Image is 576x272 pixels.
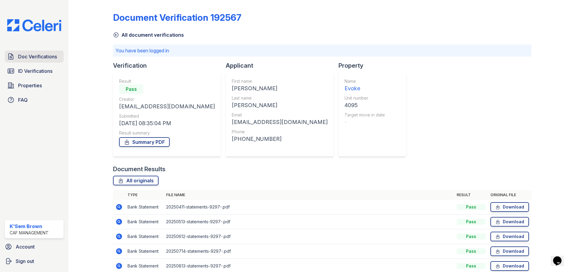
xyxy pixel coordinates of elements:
span: Account [16,243,35,250]
td: Bank Statement [125,229,164,244]
div: [PERSON_NAME] [232,101,328,110]
div: Pass [457,204,486,210]
div: 4095 [345,101,385,110]
span: ID Verifications [18,67,52,75]
div: [PHONE_NUMBER] [232,135,328,143]
div: Pass [457,263,486,269]
span: Sign out [16,258,34,265]
td: Bank Statement [125,244,164,259]
div: [EMAIL_ADDRESS][DOMAIN_NAME] [232,118,328,126]
div: Property [338,61,411,70]
th: Result [454,190,488,200]
a: Download [490,261,529,271]
a: Download [490,202,529,212]
td: 20250714-statements-9297-.pdf [164,244,454,259]
td: 20250612-statements-9297-.pdf [164,229,454,244]
a: Name Evoke [345,78,385,93]
div: K'Sem Brown [10,223,49,230]
div: Last name [232,95,328,101]
div: Target move in date [345,112,385,118]
th: Type [125,190,164,200]
th: File name [164,190,454,200]
div: Result [119,78,215,84]
a: FAQ [5,94,64,106]
img: CE_Logo_Blue-a8612792a0a2168367f1c8372b55b34899dd931a85d93a1a3d3e32e68fde9ad4.png [2,19,66,31]
a: Download [490,232,529,241]
div: Applicant [226,61,338,70]
a: Account [2,241,66,253]
td: Bank Statement [125,215,164,229]
td: 20250411-statements-9297-.pdf [164,200,454,215]
div: Pass [119,84,143,94]
a: Doc Verifications [5,51,64,63]
div: Document Verification 192567 [113,12,241,23]
div: Creator [119,96,215,102]
a: Sign out [2,255,66,267]
div: Submitted [119,113,215,119]
td: 20250513-statements-9297-.pdf [164,215,454,229]
div: Pass [457,233,486,240]
div: [EMAIL_ADDRESS][DOMAIN_NAME] [119,102,215,111]
a: All originals [113,176,159,185]
div: Unit number [345,95,385,101]
iframe: chat widget [551,248,570,266]
div: Result summary [119,130,215,136]
a: Summary PDF [119,137,170,147]
div: [PERSON_NAME] [232,84,328,93]
div: Evoke [345,84,385,93]
div: Pass [457,248,486,254]
div: Name [345,78,385,84]
a: Properties [5,79,64,91]
div: - [345,118,385,126]
div: Email [232,112,328,118]
div: First name [232,78,328,84]
div: CAF Management [10,230,49,236]
a: Download [490,217,529,227]
div: Verification [113,61,226,70]
span: FAQ [18,96,28,104]
a: ID Verifications [5,65,64,77]
span: Doc Verifications [18,53,57,60]
div: [DATE] 08:35:04 PM [119,119,215,128]
a: All document verifications [113,31,184,39]
p: You have been logged in [115,47,529,54]
div: Document Results [113,165,165,173]
a: Download [490,246,529,256]
div: Phone [232,129,328,135]
div: Pass [457,219,486,225]
th: Original file [488,190,531,200]
td: Bank Statement [125,200,164,215]
span: Properties [18,82,42,89]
